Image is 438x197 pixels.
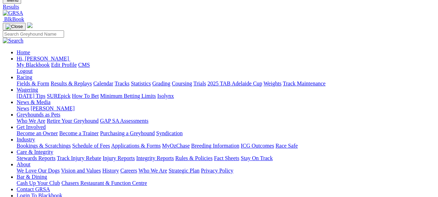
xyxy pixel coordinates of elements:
[59,130,99,136] a: Become a Trainer
[17,112,60,118] a: Greyhounds as Pets
[283,81,325,86] a: Track Maintenance
[17,105,435,112] div: News & Media
[17,168,60,173] a: We Love Our Dogs
[93,81,113,86] a: Calendar
[17,130,58,136] a: Become an Owner
[72,93,99,99] a: How To Bet
[102,155,135,161] a: Injury Reports
[30,105,74,111] a: [PERSON_NAME]
[17,155,55,161] a: Stewards Reports
[17,161,30,167] a: About
[6,24,23,29] img: Close
[61,180,147,186] a: Chasers Restaurant & Function Centre
[17,174,47,180] a: Bar & Dining
[17,81,49,86] a: Fields & Form
[17,180,435,186] div: Bar & Dining
[111,143,161,149] a: Applications & Forms
[17,81,435,87] div: Racing
[47,118,99,124] a: Retire Your Greyhound
[61,168,101,173] a: Vision and Values
[275,143,297,149] a: Race Safe
[138,168,167,173] a: Who We Are
[17,105,29,111] a: News
[17,180,60,186] a: Cash Up Your Club
[17,118,435,124] div: Greyhounds as Pets
[241,155,272,161] a: Stay On Track
[4,16,24,22] span: BlkBook
[17,62,50,68] a: My Blackbook
[57,155,101,161] a: Track Injury Rebate
[214,155,239,161] a: Fact Sheets
[152,81,170,86] a: Grading
[3,30,64,38] input: Search
[157,93,174,99] a: Isolynx
[201,168,233,173] a: Privacy Policy
[17,143,71,149] a: Bookings & Scratchings
[156,130,182,136] a: Syndication
[17,143,435,149] div: Industry
[17,137,35,142] a: Industry
[17,74,32,80] a: Racing
[17,68,33,74] a: Logout
[17,155,435,161] div: Care & Integrity
[175,155,213,161] a: Rules & Policies
[27,22,33,28] img: logo-grsa-white.png
[3,23,26,30] button: Toggle navigation
[136,155,174,161] a: Integrity Reports
[17,130,435,137] div: Get Involved
[17,168,435,174] div: About
[100,118,149,124] a: GAP SA Assessments
[17,56,70,62] a: Hi, [PERSON_NAME]
[3,38,24,44] img: Search
[72,143,110,149] a: Schedule of Fees
[131,81,151,86] a: Statistics
[100,130,155,136] a: Purchasing a Greyhound
[17,87,38,93] a: Wagering
[78,62,90,68] a: CMS
[162,143,190,149] a: MyOzChase
[120,168,137,173] a: Careers
[17,118,45,124] a: Who We Are
[17,93,45,99] a: [DATE] Tips
[17,56,69,62] span: Hi, [PERSON_NAME]
[17,124,46,130] a: Get Involved
[17,49,30,55] a: Home
[47,93,70,99] a: SUREpick
[169,168,199,173] a: Strategic Plan
[100,93,156,99] a: Minimum Betting Limits
[3,4,435,10] a: Results
[3,16,24,22] a: BlkBook
[17,149,53,155] a: Care & Integrity
[17,186,50,192] a: Contact GRSA
[191,143,239,149] a: Breeding Information
[115,81,129,86] a: Tracks
[17,62,435,74] div: Hi, [PERSON_NAME]
[17,93,435,99] div: Wagering
[102,168,119,173] a: History
[241,143,274,149] a: ICG Outcomes
[172,81,192,86] a: Coursing
[207,81,262,86] a: 2025 TAB Adelaide Cup
[17,99,51,105] a: News & Media
[263,81,281,86] a: Weights
[51,62,77,68] a: Edit Profile
[51,81,92,86] a: Results & Replays
[3,10,23,16] img: GRSA
[193,81,206,86] a: Trials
